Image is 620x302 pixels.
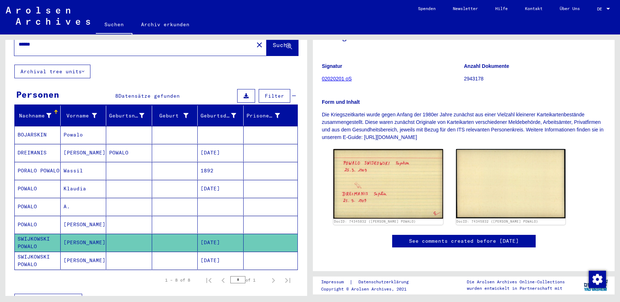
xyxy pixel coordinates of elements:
[198,144,244,162] mat-cell: [DATE]
[198,162,244,180] mat-cell: 1892
[333,149,443,219] img: 001.jpg
[61,144,107,162] mat-cell: [PERSON_NAME]
[216,273,230,287] button: Previous page
[15,126,61,144] mat-cell: BOJARSKIN
[15,180,61,198] mat-cell: POWALO
[266,273,281,287] button: Next page
[456,149,566,218] img: 002.jpg
[589,271,606,288] img: Zustimmung ändern
[61,252,107,269] mat-cell: [PERSON_NAME]
[64,112,97,120] div: Vorname
[230,277,266,283] div: of 1
[109,112,144,120] div: Geburtsname
[588,270,606,288] div: Zustimmung ändern
[322,63,342,69] b: Signatur
[281,273,295,287] button: Last page
[115,93,118,99] span: 8
[18,112,51,120] div: Nachname
[198,180,244,198] mat-cell: [DATE]
[582,276,609,294] img: yv_logo.png
[18,110,60,121] div: Nachname
[64,110,106,121] div: Vorname
[198,234,244,251] mat-cell: [DATE]
[106,144,152,162] mat-cell: POWALO
[61,234,107,251] mat-cell: [PERSON_NAME]
[202,273,216,287] button: First page
[61,162,107,180] mat-cell: Wassil
[198,106,244,126] mat-header-cell: Geburtsdatum
[321,278,417,286] div: |
[321,278,349,286] a: Impressum
[155,112,189,120] div: Geburt‏
[152,106,198,126] mat-header-cell: Geburt‏
[61,180,107,198] mat-cell: Klaudia
[322,99,360,105] b: Form und Inhalt
[255,41,264,49] mat-icon: close
[252,37,267,52] button: Clear
[267,33,298,56] button: Suche
[15,106,61,126] mat-header-cell: Nachname
[165,277,190,283] div: 1 – 8 of 8
[265,93,284,99] span: Filter
[16,88,59,101] div: Personen
[353,278,417,286] a: Datenschutzerklärung
[15,162,61,180] mat-cell: PORALO POWALO
[61,106,107,126] mat-header-cell: Vorname
[246,112,280,120] div: Prisoner #
[14,65,90,78] button: Archival tree units
[15,198,61,215] mat-cell: POWALO
[109,110,153,121] div: Geburtsname
[61,216,107,233] mat-cell: [PERSON_NAME]
[96,16,132,34] a: Suchen
[15,252,61,269] mat-cell: SWIJKOWSKI POWALO
[201,110,245,121] div: Geburtsdatum
[106,106,152,126] mat-header-cell: Geburtsname
[409,237,519,245] a: See comments created before [DATE]
[246,110,289,121] div: Prisoner #
[273,41,291,48] span: Suche
[118,93,180,99] span: Datensätze gefunden
[201,112,236,120] div: Geburtsdatum
[597,6,605,11] span: DE
[155,110,198,121] div: Geburt‏
[198,252,244,269] mat-cell: [DATE]
[244,106,298,126] mat-header-cell: Prisoner #
[15,216,61,233] mat-cell: POWALO
[15,234,61,251] mat-cell: SWIJKOWSKI POWALO
[464,75,606,83] p: 2943178
[322,111,606,141] p: Die Kriegszeitkartei wurde gegen Anfang der 1980er Jahre zunächst aus einer Vielzahl kleinerer Ka...
[464,63,509,69] b: Anzahl Dokumente
[467,285,565,292] p: wurden entwickelt in Partnerschaft mit
[61,198,107,215] mat-cell: A.
[259,89,290,103] button: Filter
[467,279,565,285] p: Die Arolsen Archives Online-Collections
[334,219,416,223] a: DocID: 74345832 ([PERSON_NAME] POWALO)
[322,76,352,82] a: 02020201 oS
[321,286,417,292] p: Copyright © Arolsen Archives, 2021
[61,126,107,144] mat-cell: Powalo
[15,144,61,162] mat-cell: DREIMANIS
[456,219,538,223] a: DocID: 74345832 ([PERSON_NAME] POWALO)
[132,16,198,33] a: Archiv erkunden
[6,7,90,25] img: Arolsen_neg.svg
